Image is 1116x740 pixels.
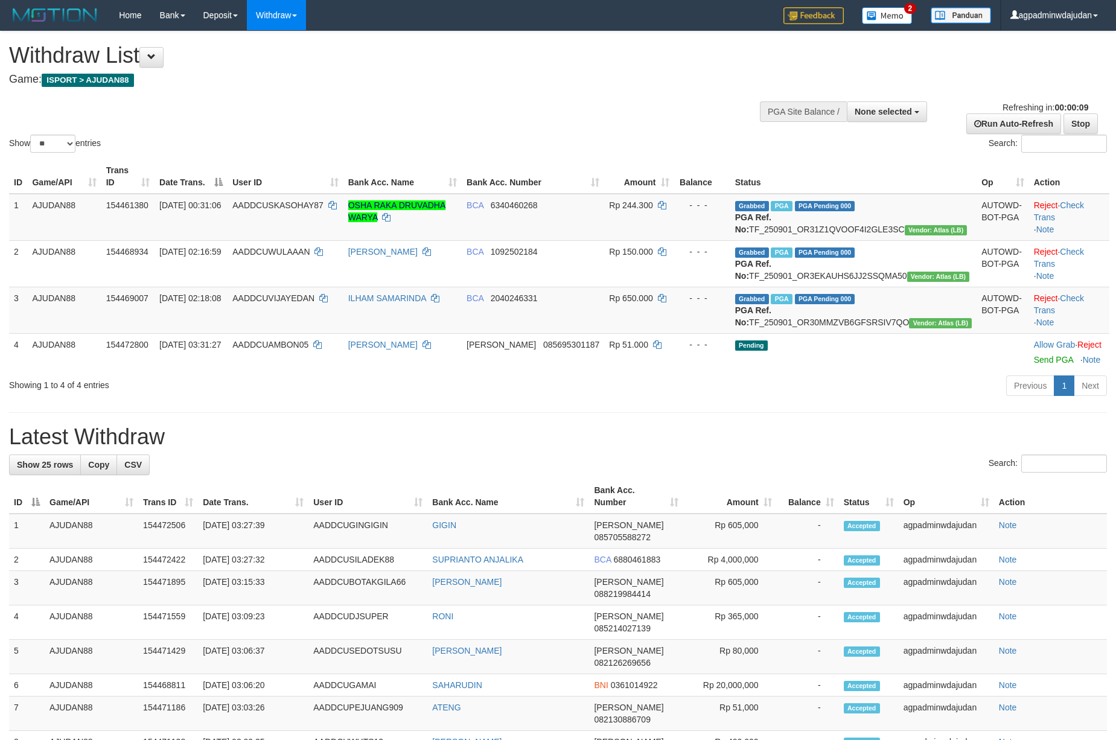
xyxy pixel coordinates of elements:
img: Button%20Memo.svg [862,7,913,24]
label: Search: [989,135,1107,153]
td: AJUDAN88 [27,287,101,333]
span: Refreshing in: [1003,103,1088,112]
td: - [777,571,839,605]
span: Rp 244.300 [609,200,652,210]
a: Note [999,520,1017,530]
span: 154461380 [106,200,148,210]
span: BNI [594,680,608,690]
a: [PERSON_NAME] [432,646,502,655]
h1: Withdraw List [9,43,732,68]
th: ID [9,159,27,194]
span: BCA [467,247,483,257]
div: Showing 1 to 4 of 4 entries [9,374,456,391]
div: - - - [679,292,725,304]
span: Copy [88,460,109,470]
a: Reject [1034,293,1058,303]
a: ILHAM SAMARINDA [348,293,426,303]
span: Copy 088219984414 to clipboard [594,589,650,599]
a: 1 [1054,375,1074,396]
th: Bank Acc. Name: activate to sort column ascending [427,479,589,514]
div: PGA Site Balance / [760,101,847,122]
th: Trans ID: activate to sort column ascending [138,479,198,514]
th: Status: activate to sort column ascending [839,479,899,514]
th: ID: activate to sort column descending [9,479,45,514]
th: Op: activate to sort column ascending [977,159,1029,194]
a: Previous [1006,375,1054,396]
strong: 00:00:09 [1054,103,1088,112]
span: BCA [467,200,483,210]
td: Rp 365,000 [683,605,777,640]
td: TF_250901_OR3EKAUHS6JJ2SSQMA50 [730,240,977,287]
a: Stop [1063,113,1098,134]
th: Action [994,479,1107,514]
a: ATENG [432,703,461,712]
span: Grabbed [735,294,769,304]
span: AADDCUSKASOHAY87 [232,200,324,210]
span: Rp 650.000 [609,293,652,303]
b: PGA Ref. No: [735,305,771,327]
td: · · [1029,287,1109,333]
span: Accepted [844,703,880,713]
td: 154472422 [138,549,198,571]
span: Accepted [844,555,880,566]
td: AJUDAN88 [27,194,101,241]
td: 7 [9,697,45,731]
td: 1 [9,514,45,549]
td: agpadminwdajudan [899,514,994,549]
span: Vendor URL: https://dashboard.q2checkout.com/secure [907,272,970,282]
td: AJUDAN88 [45,605,138,640]
a: Note [999,611,1017,621]
td: AJUDAN88 [45,571,138,605]
div: - - - [679,199,725,211]
td: AADDCUBOTAKGILA66 [308,571,427,605]
a: Note [1036,317,1054,327]
td: AADDCUDJSUPER [308,605,427,640]
span: 154472800 [106,340,148,349]
th: Op: activate to sort column ascending [899,479,994,514]
td: agpadminwdajudan [899,640,994,674]
td: [DATE] 03:09:23 [198,605,308,640]
td: 3 [9,287,27,333]
td: [DATE] 03:06:37 [198,640,308,674]
th: Bank Acc. Number: activate to sort column ascending [462,159,604,194]
span: PGA Pending [795,201,855,211]
span: AADDCUWULAAAN [232,247,310,257]
select: Showentries [30,135,75,153]
a: Run Auto-Refresh [966,113,1061,134]
td: 6 [9,674,45,697]
td: agpadminwdajudan [899,697,994,731]
b: PGA Ref. No: [735,259,771,281]
td: [DATE] 03:03:26 [198,697,308,731]
td: AADDCUSILADEK88 [308,549,427,571]
th: Amount: activate to sort column ascending [604,159,674,194]
span: [PERSON_NAME] [594,703,663,712]
a: Reject [1034,200,1058,210]
td: - [777,549,839,571]
img: panduan.png [931,7,991,24]
th: Game/API: activate to sort column ascending [27,159,101,194]
span: 154468934 [106,247,148,257]
td: Rp 605,000 [683,571,777,605]
td: 5 [9,640,45,674]
span: Accepted [844,521,880,531]
span: PGA Pending [795,294,855,304]
td: AADDCUPEJUANG909 [308,697,427,731]
span: Copy 085705588272 to clipboard [594,532,650,542]
td: agpadminwdajudan [899,571,994,605]
td: AADDCUGAMAI [308,674,427,697]
td: AJUDAN88 [45,674,138,697]
td: agpadminwdajudan [899,605,994,640]
th: Balance: activate to sort column ascending [777,479,839,514]
a: [PERSON_NAME] [432,577,502,587]
div: - - - [679,246,725,258]
span: Accepted [844,646,880,657]
th: Bank Acc. Name: activate to sort column ascending [343,159,462,194]
td: · · [1029,240,1109,287]
span: Copy 6340460268 to clipboard [491,200,538,210]
td: agpadminwdajudan [899,549,994,571]
td: AADDCUSEDOTSUSU [308,640,427,674]
span: Marked by agpadminwdajudan [771,294,792,304]
a: Check Trans [1034,293,1084,315]
th: Bank Acc. Number: activate to sort column ascending [589,479,683,514]
th: Action [1029,159,1109,194]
